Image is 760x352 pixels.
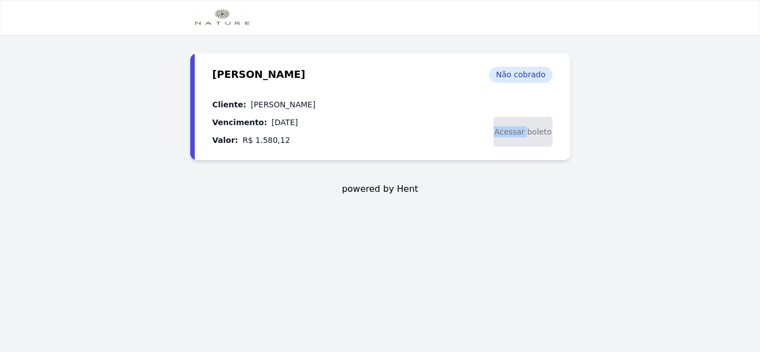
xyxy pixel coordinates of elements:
dt: Cliente: [213,98,246,111]
dt: Valor: [213,133,238,147]
img: LOGO%20HILDEGARDO.jpg [195,8,252,28]
span: powered by Hent [342,182,418,196]
div: Não cobrado [489,67,552,83]
dt: Vencimento: [213,116,268,129]
span: [PERSON_NAME] [213,67,305,85]
dd: R$ 1.580,12 [243,133,290,147]
dd: [PERSON_NAME] [251,98,315,111]
dd: [DATE] [272,116,298,129]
